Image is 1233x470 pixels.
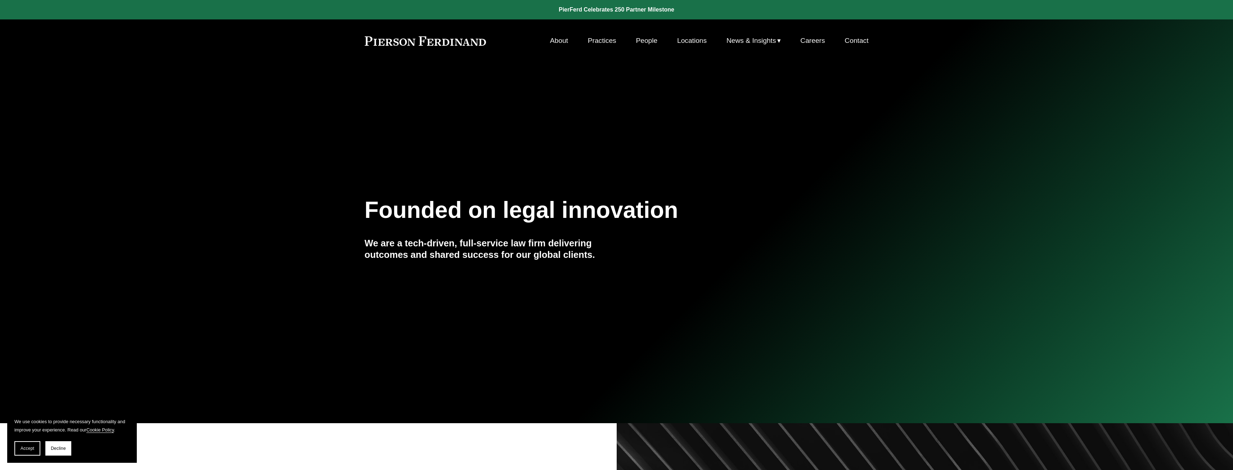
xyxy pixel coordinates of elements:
a: Cookie Policy [86,427,114,433]
span: Accept [21,446,34,451]
a: folder dropdown [726,34,781,48]
a: Contact [845,34,868,48]
a: Careers [800,34,825,48]
h1: Founded on legal innovation [365,197,785,223]
button: Decline [45,441,71,456]
h4: We are a tech-driven, full-service law firm delivering outcomes and shared success for our global... [365,237,617,261]
a: People [636,34,657,48]
a: Practices [588,34,616,48]
span: News & Insights [726,35,776,47]
p: We use cookies to provide necessary functionality and improve your experience. Read our . [14,417,130,434]
button: Accept [14,441,40,456]
section: Cookie banner [7,410,137,463]
a: Locations [677,34,707,48]
span: Decline [51,446,66,451]
a: About [550,34,568,48]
